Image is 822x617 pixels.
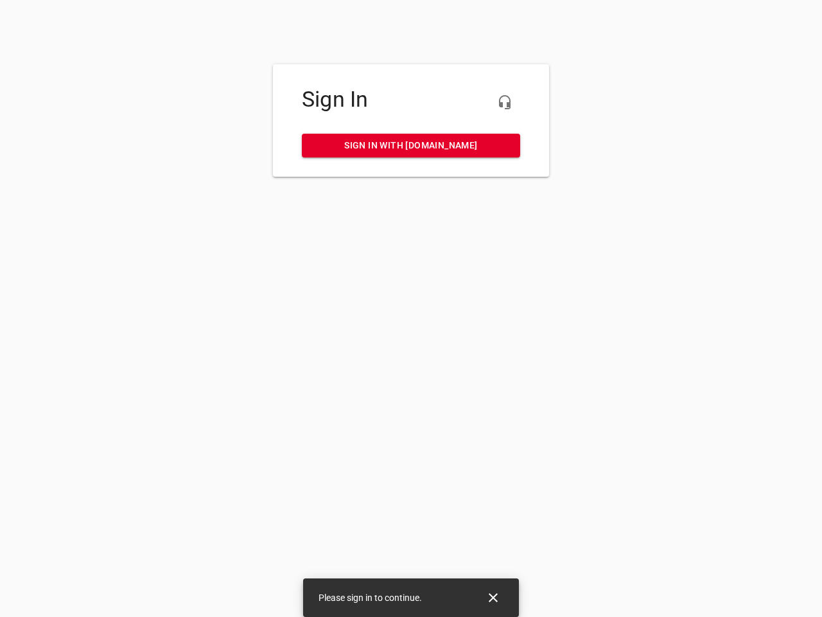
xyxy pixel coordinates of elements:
[319,593,422,603] span: Please sign in to continue.
[312,138,510,154] span: Sign in with [DOMAIN_NAME]
[489,87,520,118] button: Live Chat
[478,582,509,613] button: Close
[302,134,520,157] a: Sign in with [DOMAIN_NAME]
[302,87,520,112] h4: Sign In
